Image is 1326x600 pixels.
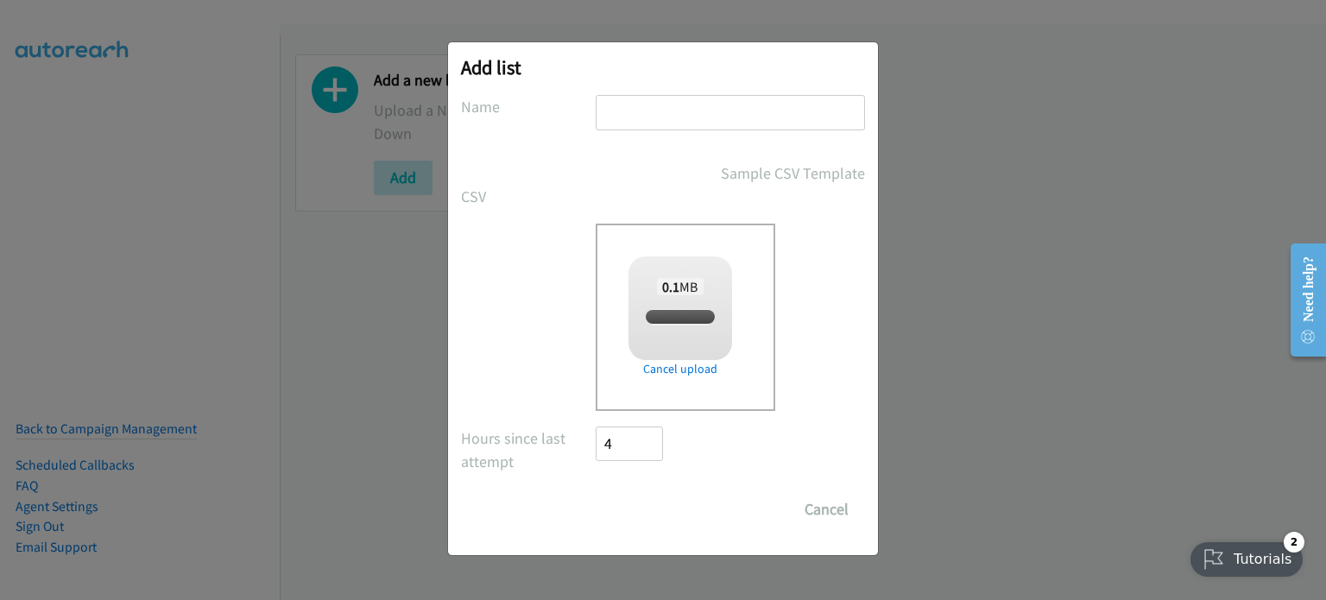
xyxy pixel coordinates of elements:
[721,161,865,185] a: Sample CSV Template
[788,492,865,527] button: Cancel
[628,360,732,378] a: Cancel upload
[662,278,679,295] strong: 0.1
[1180,525,1313,587] iframe: Checklist
[461,95,596,118] label: Name
[651,309,709,325] span: split_1.csv
[657,278,704,295] span: MB
[461,55,865,79] h2: Add list
[461,185,596,208] label: CSV
[1277,231,1326,369] iframe: Resource Center
[461,426,596,473] label: Hours since last attempt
